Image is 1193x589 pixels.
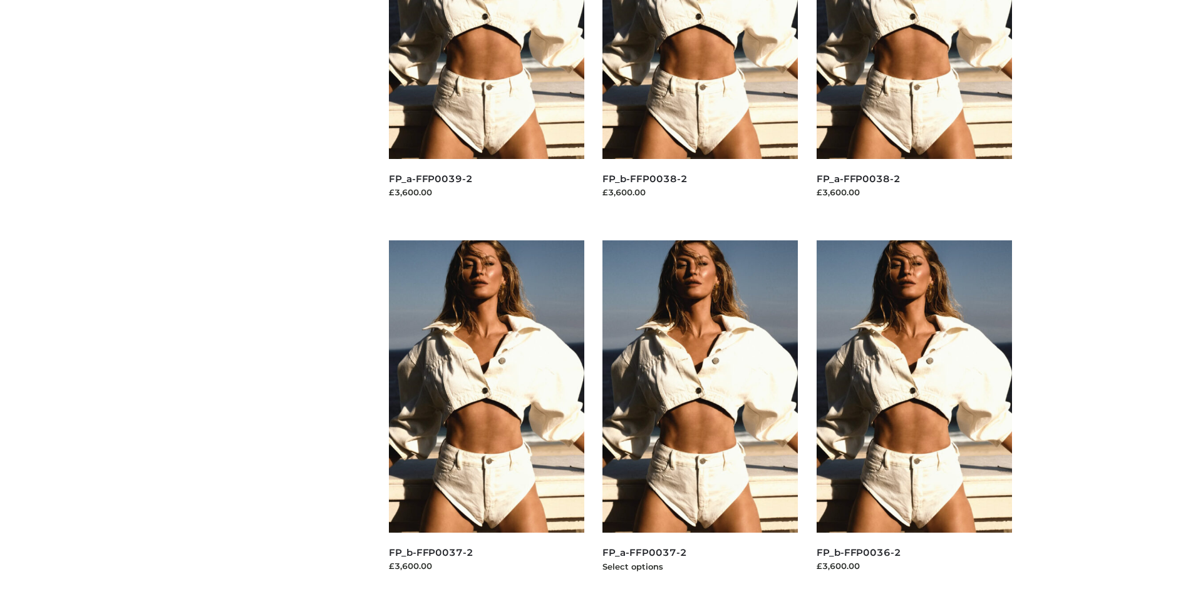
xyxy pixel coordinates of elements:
a: FP_b-FFP0037-2 [389,546,473,558]
div: £3,600.00 [602,186,798,198]
div: £3,600.00 [817,560,1012,572]
a: FP_b-FFP0038-2 [602,173,687,185]
a: FP_a-FFP0038-2 [817,173,901,185]
div: £3,600.00 [389,186,584,198]
a: Select options [602,561,663,571]
a: FP_b-FFP0036-2 [817,546,901,558]
a: FP_a-FFP0037-2 [602,546,686,558]
a: FP_a-FFP0039-2 [389,173,473,185]
div: £3,600.00 [817,186,1012,198]
div: £3,600.00 [389,560,584,572]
